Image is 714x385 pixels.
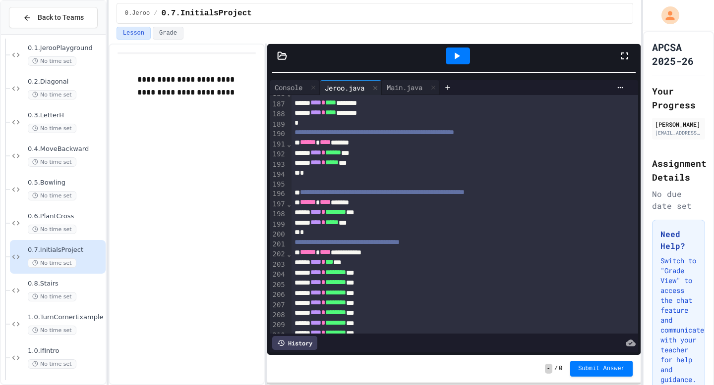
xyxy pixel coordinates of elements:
div: My Account [651,4,682,27]
span: No time set [28,157,76,167]
span: No time set [28,225,76,234]
p: Switch to "Grade View" to access the chat feature and communicate with your teacher for help and ... [660,256,697,385]
span: 0.Jeroo [125,9,150,17]
div: [PERSON_NAME] [655,120,702,129]
button: Grade [153,27,183,40]
span: / [154,9,157,17]
div: Console [270,82,307,93]
div: Main.java [382,82,427,93]
div: 193 [270,160,286,170]
div: 197 [270,199,286,209]
span: 0.7.InitialsProject [161,7,251,19]
h3: Need Help? [660,228,697,252]
div: 195 [270,180,286,190]
div: 206 [270,290,286,300]
span: Fold line [287,250,292,258]
span: - [545,364,552,374]
div: 192 [270,149,286,159]
div: 203 [270,260,286,270]
span: Fold line [287,140,292,148]
div: 200 [270,230,286,240]
div: 198 [270,209,286,219]
span: No time set [28,258,76,268]
span: 1.0.TurnCornerExample [28,313,104,322]
button: Submit Answer [570,361,633,377]
span: 0.7.InitialsProject [28,246,104,254]
span: 1.0.IfIntro [28,347,104,355]
h2: Assignment Details [652,156,705,184]
div: Jeroo.java [320,80,382,95]
div: 205 [270,280,286,290]
div: 196 [270,189,286,199]
span: No time set [28,56,76,66]
div: 210 [270,331,286,340]
div: 209 [270,320,286,330]
div: 202 [270,249,286,259]
div: 191 [270,140,286,149]
div: No due date set [652,188,705,212]
span: 0.6.PlantCross [28,212,104,221]
div: 208 [270,310,286,320]
span: No time set [28,292,76,301]
span: No time set [28,359,76,369]
span: 0 [559,365,562,373]
span: / [554,365,558,373]
div: [EMAIL_ADDRESS][DOMAIN_NAME] [655,129,702,137]
span: 0.8.Stairs [28,280,104,288]
span: Fold line [287,200,292,208]
button: Lesson [117,27,151,40]
div: 194 [270,170,286,180]
div: 189 [270,120,286,130]
div: Jeroo.java [320,83,369,93]
span: 0.2.Diagonal [28,78,104,86]
div: 188 [270,109,286,119]
span: No time set [28,191,76,200]
div: History [272,336,317,350]
span: 0.4.MoveBackward [28,145,104,153]
div: 201 [270,240,286,249]
div: 187 [270,99,286,109]
span: No time set [28,326,76,335]
div: 207 [270,300,286,310]
span: 0.1.JerooPlayground [28,44,104,52]
span: 0.5.Bowling [28,179,104,187]
span: No time set [28,124,76,133]
div: 199 [270,220,286,230]
div: Main.java [382,80,440,95]
div: Console [270,80,320,95]
span: 0.3.LetterH [28,111,104,120]
span: No time set [28,90,76,99]
span: Back to Teams [38,12,84,23]
span: Submit Answer [578,365,625,373]
button: Back to Teams [9,7,98,28]
div: 190 [270,129,286,139]
h2: Your Progress [652,84,705,112]
h1: APCSA 2025-26 [652,40,705,68]
div: 204 [270,270,286,280]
